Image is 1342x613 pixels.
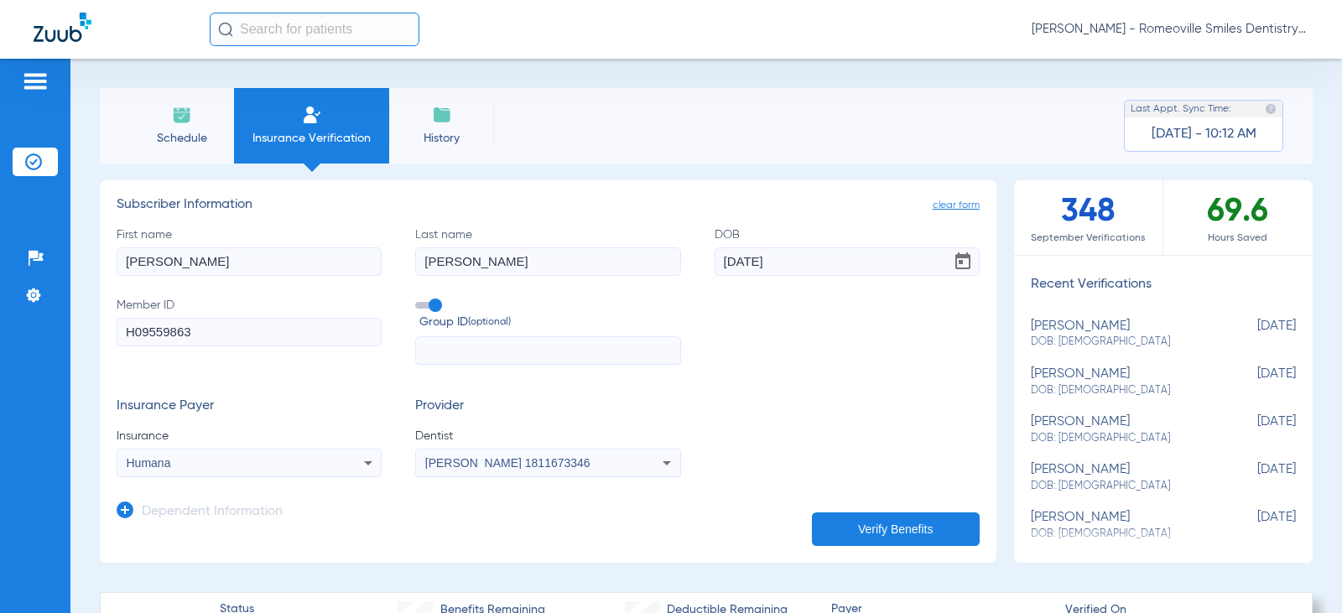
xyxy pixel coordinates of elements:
input: Last name [415,247,680,276]
div: [PERSON_NAME] [1031,510,1212,541]
div: [PERSON_NAME] [1031,319,1212,350]
h3: Subscriber Information [117,197,980,214]
span: Last Appt. Sync Time: [1131,101,1231,117]
span: History [402,130,481,147]
input: DOBOpen calendar [715,247,980,276]
span: Insurance [117,428,382,444]
span: DOB: [DEMOGRAPHIC_DATA] [1031,383,1212,398]
span: clear form [933,197,980,214]
span: [DATE] [1212,319,1296,350]
span: [DATE] [1212,510,1296,541]
img: Manual Insurance Verification [302,105,322,125]
div: [PERSON_NAME] [1031,366,1212,397]
input: Search for patients [210,13,419,46]
span: Insurance Verification [247,130,377,147]
span: DOB: [DEMOGRAPHIC_DATA] [1031,335,1212,350]
h3: Dependent Information [142,504,283,521]
h3: Recent Verifications [1014,277,1313,294]
img: last sync help info [1265,103,1277,115]
div: 348 [1014,180,1163,255]
div: [PERSON_NAME] [1031,462,1212,493]
span: [DATE] [1212,462,1296,493]
label: DOB [715,226,980,276]
span: Dentist [415,428,680,444]
label: Last name [415,226,680,276]
span: [DATE] [1212,366,1296,397]
img: History [432,105,452,125]
label: Member ID [117,297,382,366]
span: Schedule [142,130,221,147]
span: Humana [127,456,171,470]
button: Open calendar [946,245,980,278]
img: Schedule [172,105,192,125]
button: Verify Benefits [812,512,980,546]
span: DOB: [DEMOGRAPHIC_DATA] [1031,527,1212,542]
div: 69.6 [1163,180,1313,255]
img: Search Icon [218,22,233,37]
span: DOB: [DEMOGRAPHIC_DATA] [1031,479,1212,494]
span: [PERSON_NAME] 1811673346 [425,456,590,470]
span: Group ID [419,314,680,331]
input: Member ID [117,318,382,346]
input: First name [117,247,382,276]
span: [PERSON_NAME] - Romeoville Smiles Dentistry [1032,21,1308,38]
h3: Insurance Payer [117,398,382,415]
h3: Provider [415,398,680,415]
span: September Verifications [1014,230,1163,247]
img: hamburger-icon [22,71,49,91]
span: Hours Saved [1163,230,1313,247]
span: [DATE] - 10:12 AM [1152,126,1256,143]
img: Zuub Logo [34,13,91,42]
small: (optional) [468,314,511,331]
span: [DATE] [1212,414,1296,445]
span: DOB: [DEMOGRAPHIC_DATA] [1031,431,1212,446]
div: [PERSON_NAME] [1031,414,1212,445]
label: First name [117,226,382,276]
